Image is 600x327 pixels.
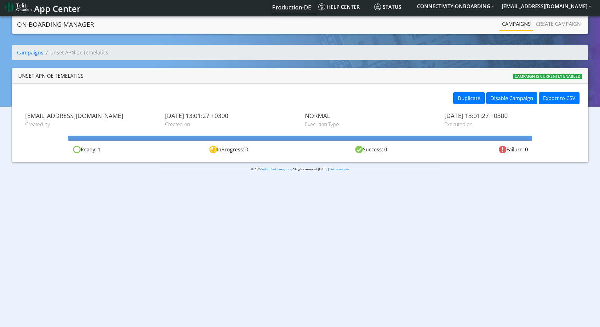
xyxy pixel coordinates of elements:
[318,3,325,10] img: knowledge.svg
[17,49,43,56] a: Campaigns
[272,1,311,13] a: Your current platform instance
[165,112,295,119] span: [DATE] 13:01:27 +0300
[25,112,156,119] span: [EMAIL_ADDRESS][DOMAIN_NAME]
[300,146,442,154] div: Success: 0
[158,146,300,154] div: InProgress: 0
[513,74,582,79] span: Campaign is currently enabled
[453,92,485,104] button: Duplicate
[500,18,533,30] a: Campaigns
[305,121,435,128] span: Execution Type
[316,1,372,13] a: Help center
[260,167,291,171] a: Telit IoT Solutions, Inc.
[413,1,498,12] button: CONNECTIVITY-ONBOARDING
[155,167,445,172] p: © 2025 . All rights reserved.[DATE] |
[355,146,363,153] img: success.svg
[444,121,575,128] span: Executed on
[18,72,83,80] div: unset APN oe temelatics
[17,18,94,31] a: On-Boarding Manager
[43,49,108,56] li: unset APN oe temelatics
[372,1,413,13] a: Status
[25,121,156,128] span: Created by
[374,3,401,10] span: Status
[272,3,311,11] span: Production-DE
[73,146,81,153] img: ready.svg
[498,1,595,12] button: [EMAIL_ADDRESS][DOMAIN_NAME]
[5,2,31,12] img: logo-telit-cinterion-gw-new.png
[16,146,158,154] div: Ready: 1
[539,92,580,104] button: Export to CSV
[12,45,588,65] nav: breadcrumb
[329,167,349,171] a: Status website
[374,3,381,10] img: status.svg
[442,146,584,154] div: Failure: 0
[444,112,575,119] span: [DATE] 13:01:27 +0300
[533,18,583,30] a: Create campaign
[5,0,80,14] a: App Center
[34,3,81,14] span: App Center
[165,121,295,128] span: Created on
[318,3,360,10] span: Help center
[499,146,506,153] img: fail.svg
[486,92,537,104] button: Disable Campaign
[209,146,217,153] img: in-progress.svg
[305,112,435,119] span: NORMAL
